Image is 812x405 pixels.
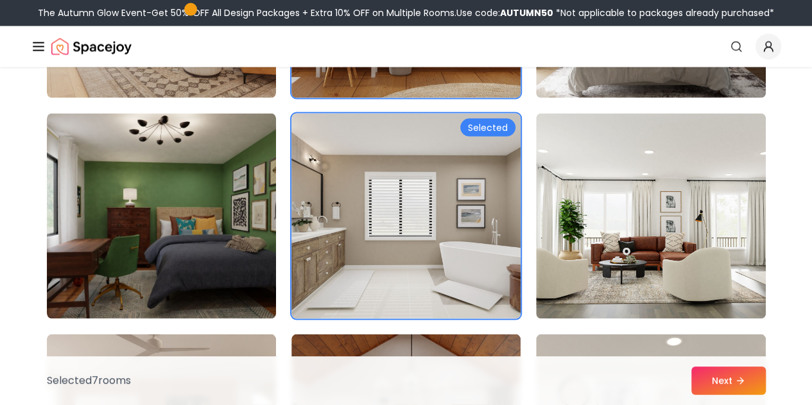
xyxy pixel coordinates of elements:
b: AUTUMN50 [500,6,553,19]
img: Room room-51 [536,113,765,318]
span: Use code: [456,6,553,19]
span: *Not applicable to packages already purchased* [553,6,774,19]
button: Next [691,366,766,395]
nav: Global [31,26,781,67]
a: Spacejoy [51,33,132,59]
p: Selected 7 room s [47,373,131,388]
div: Selected [460,118,515,136]
img: Room room-49 [47,113,276,318]
img: Room room-50 [291,113,521,318]
div: The Autumn Glow Event-Get 50% OFF All Design Packages + Extra 10% OFF on Multiple Rooms. [38,6,774,19]
img: Spacejoy Logo [51,33,132,59]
